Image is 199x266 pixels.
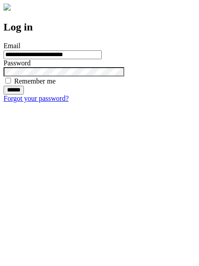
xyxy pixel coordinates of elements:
[4,95,69,102] a: Forgot your password?
[4,59,31,67] label: Password
[4,42,20,49] label: Email
[4,4,11,11] img: logo-4e3dc11c47720685a147b03b5a06dd966a58ff35d612b21f08c02c0306f2b779.png
[4,21,195,33] h2: Log in
[14,77,56,85] label: Remember me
